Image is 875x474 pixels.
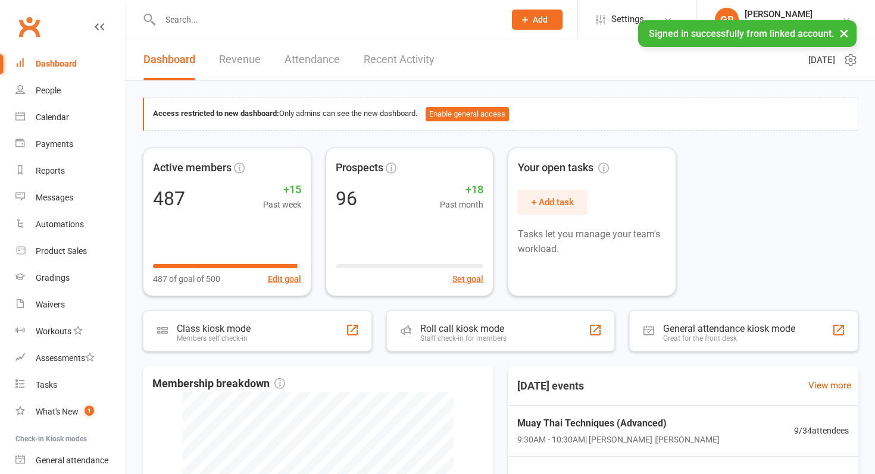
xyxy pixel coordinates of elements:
a: Reports [15,158,126,184]
span: Add [533,15,548,24]
div: Payments [36,139,73,149]
a: Clubworx [14,12,44,42]
a: Waivers [15,291,126,318]
div: Gradings [36,273,70,282]
a: Recent Activity [364,39,435,80]
div: Only admins can see the new dashboard. [153,107,849,121]
span: [DATE] [808,53,835,67]
a: Dashboard [15,51,126,77]
a: Payments [15,131,126,158]
button: Set goal [452,272,483,285]
span: +18 [440,181,483,199]
p: Tasks let you manage your team's workload. [518,227,666,257]
div: 96 [336,189,357,208]
div: Assessments [36,353,95,363]
span: 1 [85,406,94,416]
h3: [DATE] events [508,375,593,397]
div: 487 [153,189,185,208]
a: General attendance kiosk mode [15,447,126,474]
a: Revenue [219,39,261,80]
a: What's New1 [15,398,126,425]
div: Chopper's Gym [745,20,812,30]
a: Gradings [15,265,126,291]
div: Waivers [36,300,65,309]
a: Product Sales [15,238,126,265]
a: Workouts [15,318,126,345]
strong: Access restricted to new dashboard: [153,109,279,118]
div: General attendance kiosk mode [663,323,795,334]
button: × [833,20,855,46]
div: Workouts [36,327,71,336]
a: Messages [15,184,126,211]
span: +15 [263,181,301,199]
span: Membership breakdown [152,375,285,393]
button: Add [512,10,562,30]
span: Past month [440,198,483,211]
span: 9 / 34 attendees [794,425,849,438]
button: Edit goal [268,272,301,285]
a: View more [808,378,851,393]
div: Calendar [36,112,69,122]
div: Automations [36,219,84,229]
a: Attendance [285,39,340,80]
div: People [36,86,61,95]
a: Automations [15,211,126,238]
div: Reports [36,166,65,175]
span: Prospects [336,159,383,177]
div: General attendance [36,456,108,465]
a: Calendar [15,104,126,131]
span: Your open tasks [518,159,609,177]
a: Assessments [15,345,126,372]
div: Messages [36,193,73,202]
div: Great for the front desk [663,334,795,343]
span: Active members [153,159,232,177]
span: Muay Thai Techniques (Advanced) [517,416,720,432]
div: Tasks [36,380,57,390]
span: Settings [611,6,644,33]
span: 9:30AM - 10:30AM | [PERSON_NAME] | [PERSON_NAME] [517,434,720,447]
button: + Add task [518,190,587,215]
div: Roll call kiosk mode [420,323,507,334]
div: Dashboard [36,59,77,68]
span: 487 of goal of 500 [153,272,220,285]
div: What's New [36,407,79,416]
div: Class kiosk mode [177,323,251,334]
div: [PERSON_NAME] [745,9,812,20]
input: Search... [157,11,496,28]
span: Past week [263,198,301,211]
button: Enable general access [426,107,509,121]
div: Product Sales [36,246,87,256]
a: Dashboard [143,39,195,80]
a: People [15,77,126,104]
span: Signed in successfully from linked account. [649,28,834,39]
div: GR [715,8,739,32]
div: Staff check-in for members [420,334,507,343]
a: Tasks [15,372,126,398]
div: Members self check-in [177,334,251,343]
